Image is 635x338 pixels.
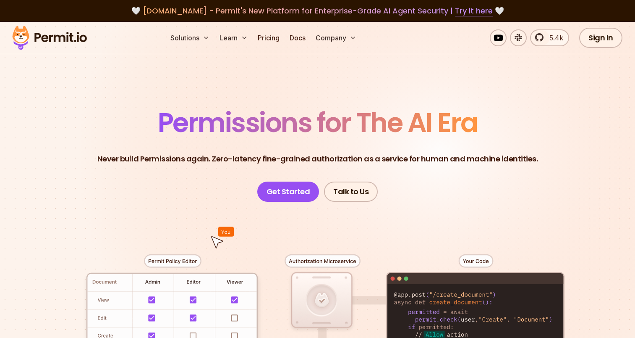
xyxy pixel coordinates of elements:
[167,29,213,46] button: Solutions
[455,5,493,16] a: Try it here
[97,153,538,165] p: Never build Permissions again. Zero-latency fine-grained authorization as a service for human and...
[257,182,319,202] a: Get Started
[312,29,360,46] button: Company
[544,33,563,43] span: 5.4k
[579,28,622,48] a: Sign In
[216,29,251,46] button: Learn
[324,182,378,202] a: Talk to Us
[158,104,478,141] span: Permissions for The AI Era
[20,5,615,17] div: 🤍 🤍
[286,29,309,46] a: Docs
[254,29,283,46] a: Pricing
[143,5,493,16] span: [DOMAIN_NAME] - Permit's New Platform for Enterprise-Grade AI Agent Security |
[8,24,91,52] img: Permit logo
[530,29,569,46] a: 5.4k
